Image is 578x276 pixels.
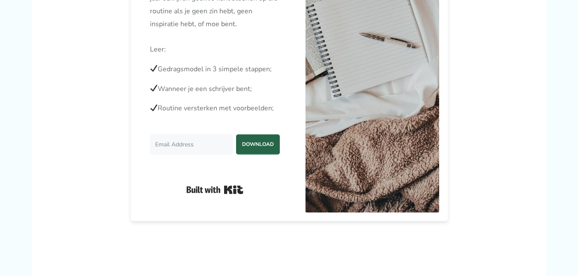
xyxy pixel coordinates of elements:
span: DOWNLOAD [236,135,280,153]
p: Wanneer je een schrijver bent; [150,83,280,96]
p: Routine versterken met voorbeelden; [150,102,280,115]
img: ✔️ [150,85,157,91]
button: DOWNLOAD [236,134,280,155]
img: ✔️ [150,104,157,111]
img: ✔️ [150,65,157,72]
input: Email Address [150,134,233,155]
a: Built with Kit [186,182,243,197]
p: Gedragsmodel in 3 simpele stappen; [150,63,280,76]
